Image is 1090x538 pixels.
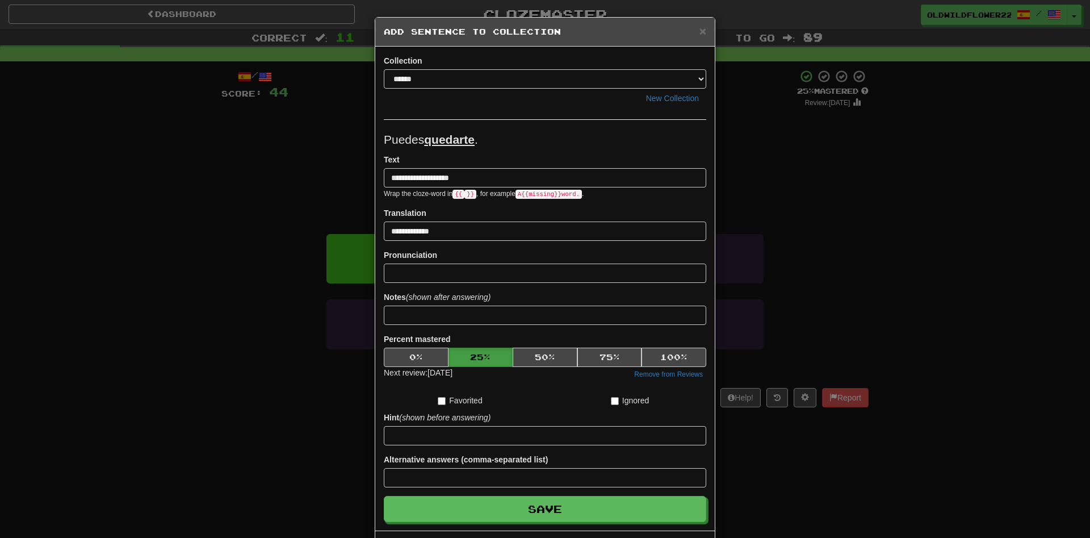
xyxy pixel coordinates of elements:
input: Favorited [438,397,446,405]
label: Pronunciation [384,249,437,261]
em: (shown before answering) [399,413,491,422]
em: (shown after answering) [406,293,491,302]
code: {{ [452,190,464,199]
label: Alternative answers (comma-separated list) [384,454,548,465]
label: Percent mastered [384,333,451,345]
button: New Collection [639,89,706,108]
button: 50% [513,348,577,367]
button: 25% [448,348,513,367]
label: Notes [384,291,491,303]
button: 100% [642,348,706,367]
button: 0% [384,348,448,367]
button: 75% [577,348,642,367]
button: Close [699,25,706,37]
label: Hint [384,412,491,423]
button: Save [384,496,706,522]
small: Wrap the cloze-word in , for example . [384,190,584,198]
div: Percent mastered [384,348,706,367]
div: Next review: [DATE] [384,367,452,381]
code: A {{ missing }} word. [515,190,582,199]
code: }} [464,190,476,199]
input: Ignored [611,397,619,405]
span: × [699,24,706,37]
label: Text [384,154,400,165]
label: Translation [384,207,426,219]
h5: Add Sentence to Collection [384,26,706,37]
label: Favorited [438,395,482,406]
button: Remove from Reviews [631,368,706,381]
u: quedarte [424,133,475,146]
p: Puedes . [384,131,706,148]
label: Collection [384,55,422,66]
label: Ignored [611,395,649,406]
